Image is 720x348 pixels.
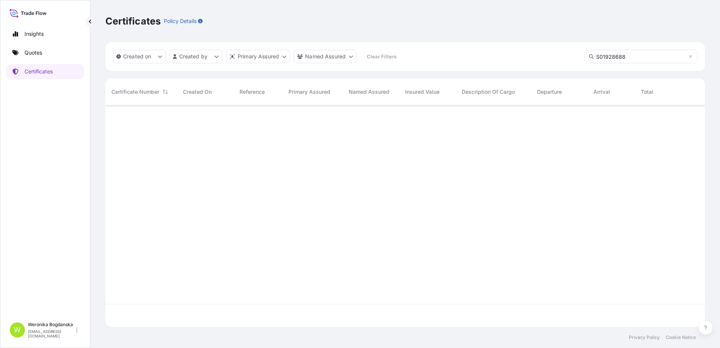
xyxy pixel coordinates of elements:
span: Description Of Cargo [462,88,515,96]
p: Created by [179,53,208,60]
a: Certificates [6,64,84,79]
span: Total [641,88,653,96]
p: Insights [24,30,44,38]
span: Primary Assured [288,88,330,96]
p: Certificates [105,15,161,27]
a: Cookie Notice [666,334,696,340]
input: Search Certificate or Reference... [584,50,697,63]
button: Sort [161,87,170,96]
span: Reference [239,88,265,96]
p: [EMAIL_ADDRESS][DOMAIN_NAME] [28,329,75,338]
span: Insured Value [405,88,439,96]
button: Clear Filters [360,50,403,63]
button: cargoOwner Filter options [294,50,357,63]
a: Quotes [6,45,84,60]
span: Departure [537,88,562,96]
p: Quotes [24,49,42,56]
p: Policy Details [164,17,197,25]
p: Named Assured [305,53,346,60]
span: Created On [183,88,212,96]
span: Certificate Number [111,88,159,96]
button: createdBy Filter options [169,50,222,63]
p: Created on [123,53,151,60]
p: Primary Assured [238,53,279,60]
span: W [14,326,21,334]
span: Named Assured [349,88,389,96]
button: createdOn Filter options [113,50,166,63]
a: Insights [6,26,84,41]
p: Certificates [24,68,53,75]
a: Privacy Policy [629,334,660,340]
p: Clear Filters [367,53,397,60]
span: Arrival [593,88,610,96]
p: Weronika Bogdanska [28,322,75,328]
button: distributor Filter options [226,50,290,63]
